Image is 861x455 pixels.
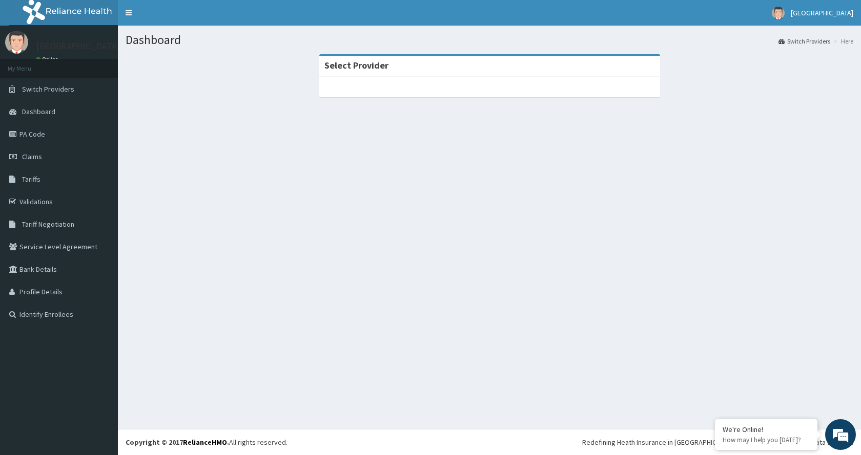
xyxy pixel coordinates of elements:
[772,7,785,19] img: User Image
[183,438,227,447] a: RelianceHMO
[22,152,42,161] span: Claims
[723,425,810,434] div: We're Online!
[324,59,388,71] strong: Select Provider
[791,8,853,17] span: [GEOGRAPHIC_DATA]
[36,41,120,51] p: [GEOGRAPHIC_DATA]
[22,84,74,94] span: Switch Providers
[118,429,861,455] footer: All rights reserved.
[22,107,55,116] span: Dashboard
[582,437,853,447] div: Redefining Heath Insurance in [GEOGRAPHIC_DATA] using Telemedicine and Data Science!
[126,438,229,447] strong: Copyright © 2017 .
[22,175,40,184] span: Tariffs
[126,33,853,47] h1: Dashboard
[778,37,830,46] a: Switch Providers
[831,37,853,46] li: Here
[723,436,810,444] p: How may I help you today?
[22,220,74,229] span: Tariff Negotiation
[36,56,60,63] a: Online
[5,31,28,54] img: User Image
